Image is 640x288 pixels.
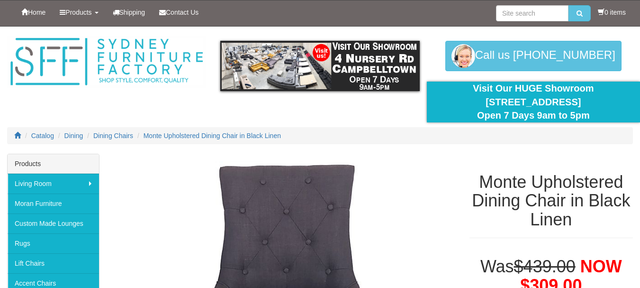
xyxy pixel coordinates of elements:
a: Dining Chairs [93,132,133,139]
a: Contact Us [152,0,206,24]
a: Rugs [8,233,99,253]
a: Living Room [8,174,99,194]
del: $439.00 [514,257,576,276]
img: Sydney Furniture Factory [7,36,206,88]
a: Dining [64,132,83,139]
div: Products [8,154,99,174]
span: Contact Us [166,9,198,16]
a: Catalog [31,132,54,139]
a: Monte Upholstered Dining Chair in Black Linen [144,132,281,139]
div: Visit Our HUGE Showroom [STREET_ADDRESS] Open 7 Days 9am to 5pm [434,82,633,122]
a: Home [14,0,53,24]
li: 0 items [598,8,626,17]
h1: Monte Upholstered Dining Chair in Black Linen [469,173,633,229]
a: Lift Chairs [8,253,99,273]
a: Shipping [106,0,153,24]
a: Moran Furniture [8,194,99,214]
a: Products [53,0,105,24]
span: Shipping [119,9,145,16]
img: showroom.gif [220,41,419,91]
input: Site search [496,5,568,21]
a: Custom Made Lounges [8,214,99,233]
span: Products [65,9,91,16]
span: Home [28,9,45,16]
